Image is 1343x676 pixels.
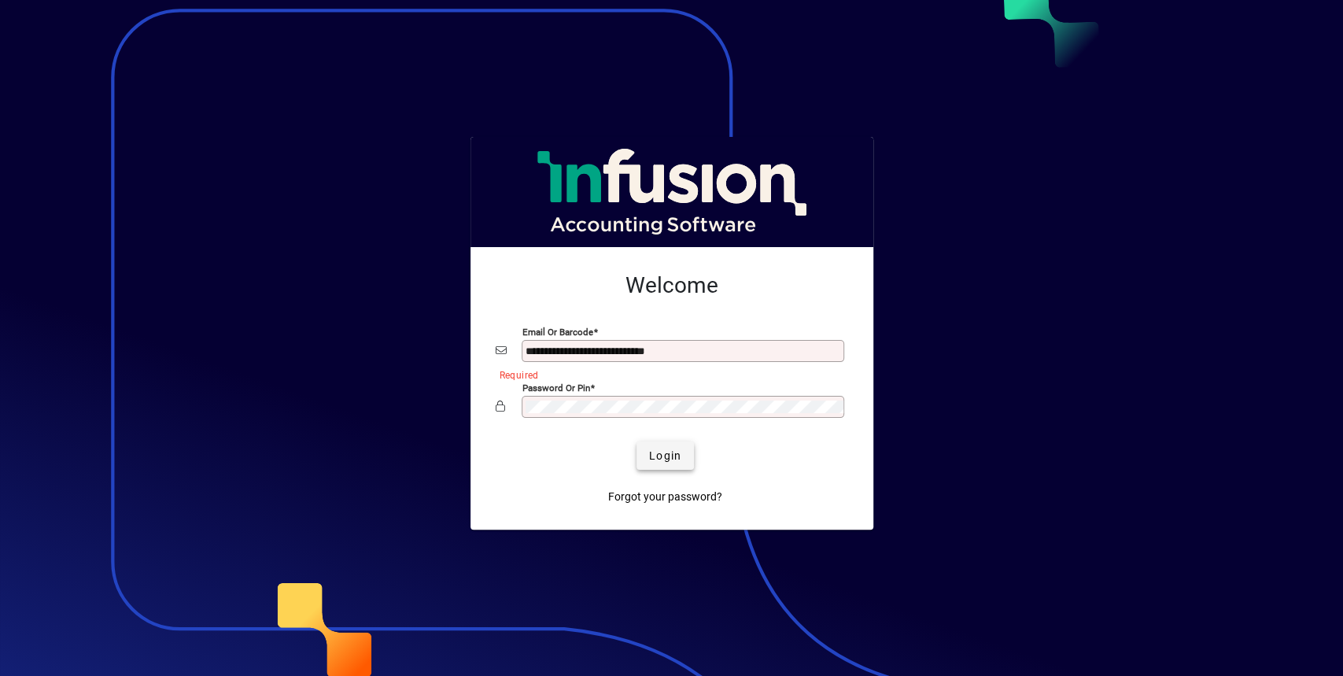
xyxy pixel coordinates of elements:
button: Login [636,441,694,470]
a: Forgot your password? [602,482,729,511]
mat-label: Password or Pin [522,382,590,393]
mat-label: Email or Barcode [522,327,593,338]
h2: Welcome [496,272,848,299]
span: Login [649,448,681,464]
mat-error: Required [500,366,836,382]
span: Forgot your password? [608,489,722,505]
